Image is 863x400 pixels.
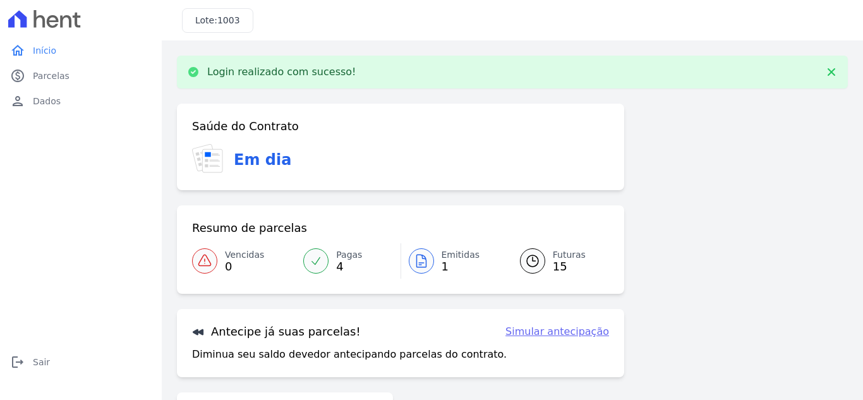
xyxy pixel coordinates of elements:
a: paidParcelas [5,63,157,88]
a: logoutSair [5,349,157,375]
a: homeInício [5,38,157,63]
span: 4 [336,262,362,272]
h3: Saúde do Contrato [192,119,299,134]
span: Início [33,44,56,57]
i: logout [10,355,25,370]
span: Sair [33,356,50,368]
span: 15 [553,262,586,272]
span: Pagas [336,248,362,262]
a: Futuras 15 [505,243,609,279]
span: 1003 [217,15,240,25]
span: 1 [442,262,480,272]
span: Parcelas [33,70,69,82]
h3: Em dia [234,148,291,171]
h3: Resumo de parcelas [192,221,307,236]
h3: Lote: [195,14,240,27]
span: Dados [33,95,61,107]
span: Vencidas [225,248,264,262]
i: person [10,94,25,109]
a: Vencidas 0 [192,243,296,279]
a: Pagas 4 [296,243,400,279]
i: paid [10,68,25,83]
p: Diminua seu saldo devedor antecipando parcelas do contrato. [192,347,507,362]
a: personDados [5,88,157,114]
a: Emitidas 1 [401,243,505,279]
span: Futuras [553,248,586,262]
i: home [10,43,25,58]
p: Login realizado com sucesso! [207,66,356,78]
a: Simular antecipação [505,324,609,339]
span: 0 [225,262,264,272]
h3: Antecipe já suas parcelas! [192,324,361,339]
span: Emitidas [442,248,480,262]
